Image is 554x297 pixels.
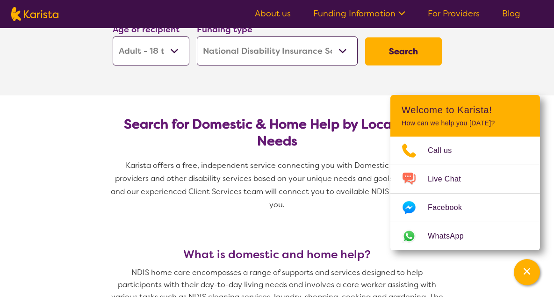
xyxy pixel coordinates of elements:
[197,24,252,35] label: Funding type
[428,8,480,19] a: For Providers
[390,222,540,250] a: Web link opens in a new tab.
[109,248,446,261] h3: What is domestic and home help?
[120,116,434,150] h2: Search for Domestic & Home Help by Location & Needs
[428,201,473,215] span: Facebook
[428,144,463,158] span: Call us
[428,229,475,243] span: WhatsApp
[514,259,540,285] button: Channel Menu
[390,95,540,250] div: Channel Menu
[11,7,58,21] img: Karista logo
[402,119,529,127] p: How can we help you [DATE]?
[428,172,472,186] span: Live Chat
[255,8,291,19] a: About us
[402,104,529,116] h2: Welcome to Karista!
[502,8,520,19] a: Blog
[390,137,540,250] ul: Choose channel
[365,37,442,65] button: Search
[111,160,445,210] span: Karista offers a free, independent service connecting you with Domestic Assistance providers and ...
[113,24,180,35] label: Age of recipient
[313,8,405,19] a: Funding Information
